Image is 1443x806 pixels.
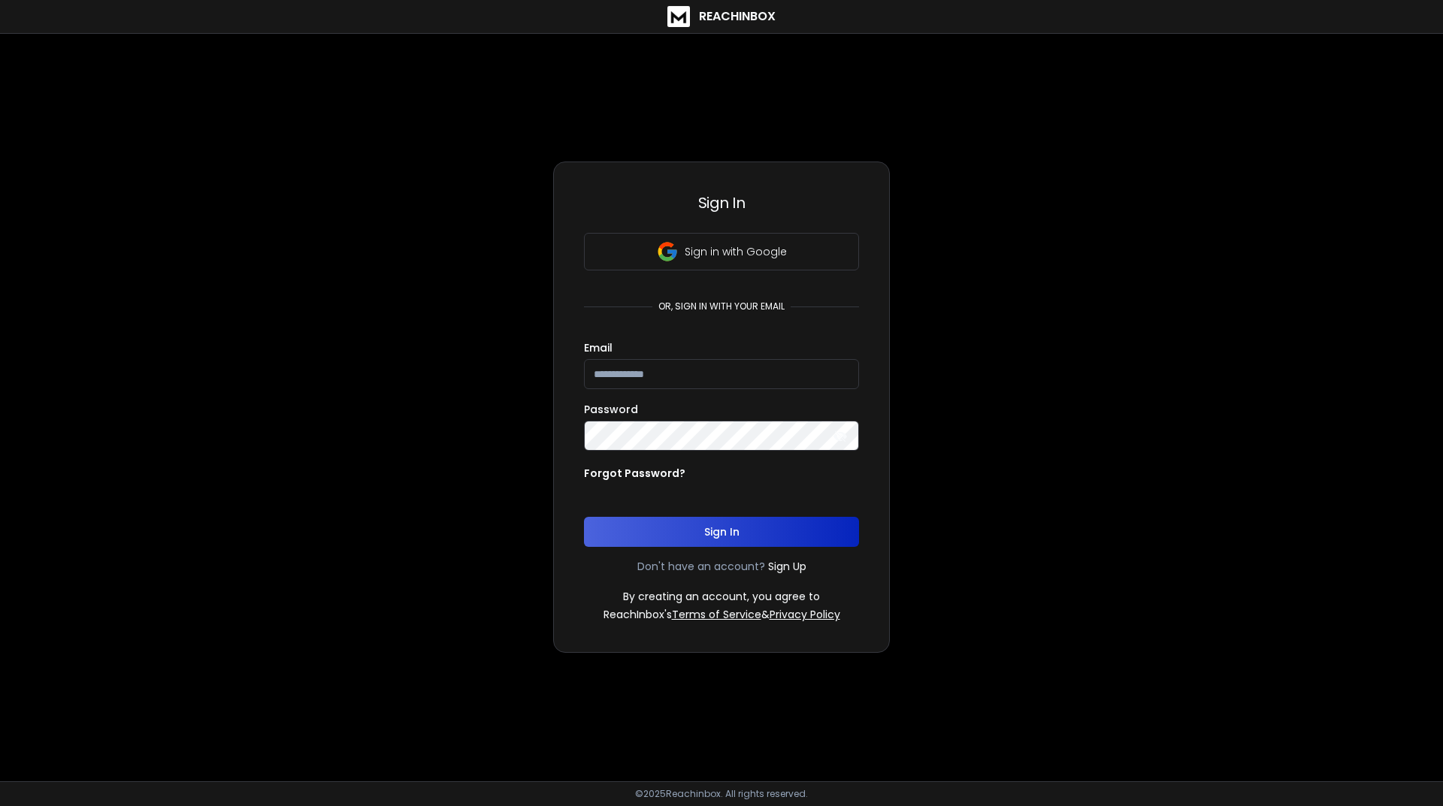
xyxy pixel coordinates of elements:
[623,589,820,604] p: By creating an account, you agree to
[584,517,859,547] button: Sign In
[652,300,791,312] p: or, sign in with your email
[635,788,808,800] p: © 2025 Reachinbox. All rights reserved.
[584,466,685,481] p: Forgot Password?
[667,6,776,27] a: ReachInbox
[584,233,859,270] button: Sign in with Google
[584,404,638,415] label: Password
[604,607,840,622] p: ReachInbox's &
[770,607,840,622] a: Privacy Policy
[584,343,613,353] label: Email
[685,244,787,259] p: Sign in with Google
[768,559,806,574] a: Sign Up
[584,192,859,213] h3: Sign In
[637,559,765,574] p: Don't have an account?
[667,6,690,27] img: logo
[699,8,776,26] h1: ReachInbox
[672,607,761,622] a: Terms of Service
